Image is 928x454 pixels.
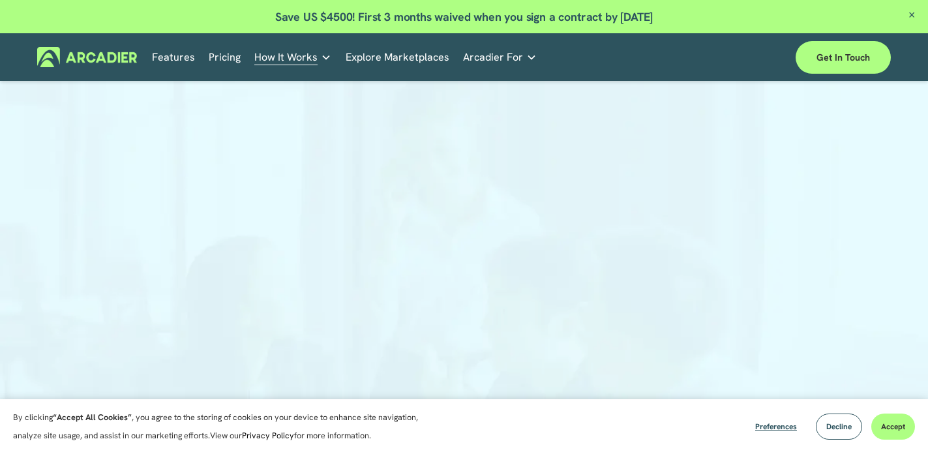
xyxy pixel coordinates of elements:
[254,48,318,67] span: How It Works
[816,414,862,440] button: Decline
[13,408,437,445] p: By clicking , you agree to the storing of cookies on your device to enhance site navigation, anal...
[37,47,137,67] img: Arcadier
[463,47,537,67] a: folder dropdown
[152,47,195,67] a: Features
[209,47,241,67] a: Pricing
[871,414,915,440] button: Accept
[826,421,852,432] span: Decline
[53,412,132,423] strong: “Accept All Cookies”
[745,414,807,440] button: Preferences
[463,48,523,67] span: Arcadier For
[254,47,331,67] a: folder dropdown
[881,421,905,432] span: Accept
[242,430,294,441] a: Privacy Policy
[796,41,891,74] a: Get in touch
[755,421,797,432] span: Preferences
[346,47,449,67] a: Explore Marketplaces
